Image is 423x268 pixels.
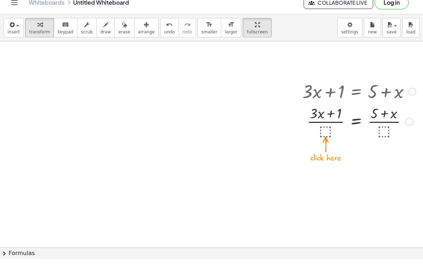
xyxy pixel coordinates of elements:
i: format_size [206,29,213,38]
button: arrange [134,27,159,46]
span: load [406,38,415,43]
span: smaller [201,38,217,43]
i: redo [184,29,191,38]
a: Whiteboards [29,8,65,15]
button: redoredo [179,27,196,46]
button: insert [4,27,24,46]
span: Collaborate Live [310,8,367,15]
button: erase [114,27,134,46]
button: Collaborate Live [304,5,373,18]
button: save [382,27,401,46]
span: scrub [81,38,93,43]
button: scrub [77,27,97,46]
button: settings [337,27,362,46]
i: format_size [228,29,234,38]
span: new [368,38,377,43]
button: keyboardkeypad [54,27,77,46]
button: Log in [375,5,409,18]
span: undo [164,38,175,43]
span: draw [100,38,111,43]
span: insert [8,38,20,43]
span: save [386,38,396,43]
span: larger [225,38,237,43]
span: settings [341,38,358,43]
span: redo [182,38,192,43]
button: format_sizelarger [221,27,241,46]
button: undoundo [160,27,179,46]
button: Toggle navigation [9,6,20,17]
button: load [402,27,419,46]
button: draw [96,27,115,46]
span: erase [118,38,130,43]
button: fullscreen [243,27,271,46]
span: transform [29,38,50,43]
button: new [364,27,381,46]
i: keyboard [62,29,69,38]
span: arrange [138,38,155,43]
button: transform [25,27,54,46]
span: fullscreen [247,38,267,43]
i: undo [166,29,173,38]
span: keypad [58,38,73,43]
button: format_sizesmaller [198,27,221,46]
